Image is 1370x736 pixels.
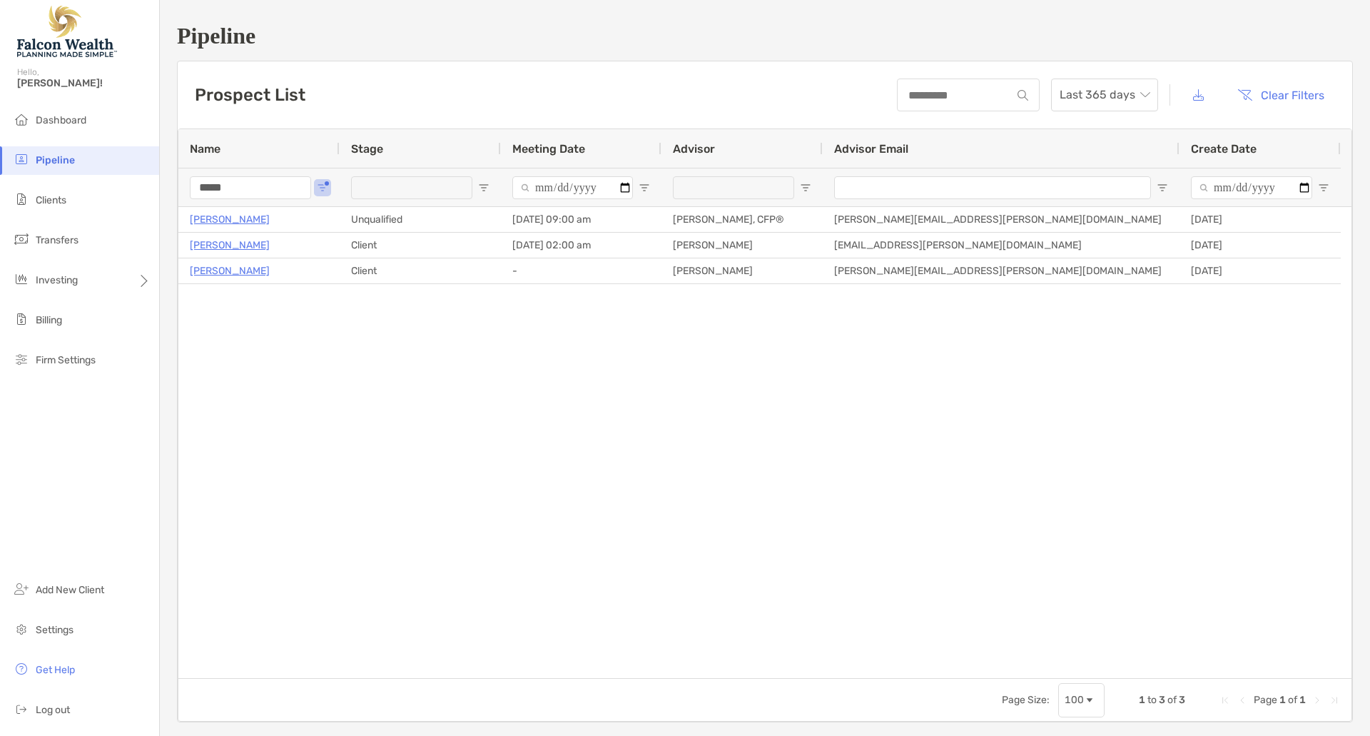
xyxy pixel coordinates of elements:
div: First Page [1219,695,1231,706]
span: Settings [36,624,73,636]
div: Page Size: [1002,694,1050,706]
span: Log out [36,704,70,716]
span: 1 [1139,694,1145,706]
img: transfers icon [13,231,30,248]
span: Page [1254,694,1277,706]
div: [PERSON_NAME] [661,233,823,258]
div: [EMAIL_ADDRESS][PERSON_NAME][DOMAIN_NAME] [823,233,1179,258]
span: Get Help [36,664,75,676]
a: [PERSON_NAME] [190,211,270,228]
span: Investing [36,274,78,286]
span: Firm Settings [36,354,96,366]
img: Falcon Wealth Planning Logo [17,6,117,57]
span: Advisor [673,142,715,156]
div: [DATE] 09:00 am [501,207,661,232]
div: [PERSON_NAME][EMAIL_ADDRESS][PERSON_NAME][DOMAIN_NAME] [823,207,1179,232]
div: Unqualified [340,207,501,232]
span: Clients [36,194,66,206]
img: billing icon [13,311,30,328]
div: [DATE] [1179,258,1341,283]
div: Client [340,233,501,258]
span: [PERSON_NAME]! [17,77,151,89]
span: Name [190,142,220,156]
span: of [1288,694,1297,706]
span: 3 [1179,694,1185,706]
a: [PERSON_NAME] [190,262,270,280]
div: [PERSON_NAME] [661,258,823,283]
div: [DATE] [1179,233,1341,258]
span: Last 365 days [1060,79,1150,111]
span: of [1167,694,1177,706]
input: Create Date Filter Input [1191,176,1312,199]
a: [PERSON_NAME] [190,236,270,254]
img: settings icon [13,620,30,637]
span: Pipeline [36,154,75,166]
div: Client [340,258,501,283]
span: Transfers [36,234,78,246]
img: logout icon [13,700,30,717]
div: [DATE] 02:00 am [501,233,661,258]
input: Meeting Date Filter Input [512,176,633,199]
img: add_new_client icon [13,580,30,598]
img: get-help icon [13,660,30,677]
span: 3 [1159,694,1165,706]
button: Open Filter Menu [317,182,328,193]
button: Open Filter Menu [1318,182,1329,193]
div: [PERSON_NAME][EMAIL_ADDRESS][PERSON_NAME][DOMAIN_NAME] [823,258,1179,283]
span: Create Date [1191,142,1257,156]
img: input icon [1018,90,1028,101]
button: Open Filter Menu [639,182,650,193]
span: to [1147,694,1157,706]
button: Open Filter Menu [1157,182,1168,193]
span: Add New Client [36,584,104,596]
span: Billing [36,314,62,326]
div: 100 [1065,694,1084,706]
input: Name Filter Input [190,176,311,199]
div: Previous Page [1237,695,1248,706]
span: Dashboard [36,114,86,126]
span: Stage [351,142,383,156]
button: Clear Filters [1227,79,1335,111]
img: pipeline icon [13,151,30,168]
img: firm-settings icon [13,351,30,368]
div: - [501,258,661,283]
img: dashboard icon [13,111,30,128]
button: Open Filter Menu [800,182,811,193]
img: investing icon [13,271,30,288]
div: [DATE] [1179,207,1341,232]
span: Meeting Date [512,142,585,156]
div: [PERSON_NAME], CFP® [661,207,823,232]
input: Advisor Email Filter Input [834,176,1151,199]
h3: Prospect List [195,85,305,105]
span: Advisor Email [834,142,908,156]
div: Last Page [1329,695,1340,706]
h1: Pipeline [177,23,1353,49]
img: clients icon [13,191,30,208]
button: Open Filter Menu [478,182,489,193]
span: 1 [1299,694,1306,706]
div: Next Page [1311,695,1323,706]
div: Page Size [1058,683,1105,717]
span: 1 [1279,694,1286,706]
